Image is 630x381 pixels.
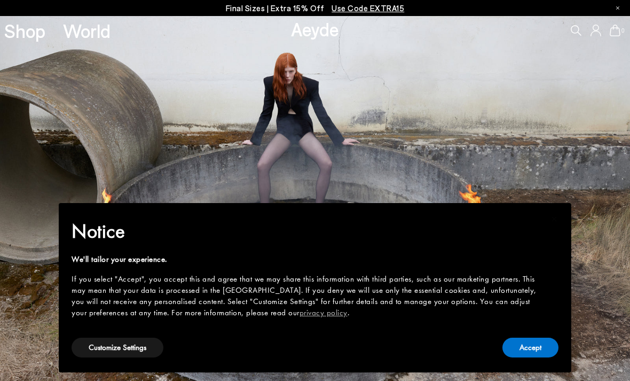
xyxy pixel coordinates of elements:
[300,307,348,318] a: privacy policy
[63,21,111,40] a: World
[620,28,626,34] span: 0
[72,274,541,318] div: If you select "Accept", you accept this and agree that we may share this information with third p...
[72,217,541,245] h2: Notice
[72,338,163,357] button: Customize Settings
[291,18,339,40] a: Aeyde
[4,21,45,40] a: Shop
[610,25,620,36] a: 0
[502,338,558,357] button: Accept
[72,254,541,265] div: We'll tailor your experience.
[541,206,567,232] button: Close this notice
[551,211,558,227] span: ×
[226,2,405,15] p: Final Sizes | Extra 15% Off
[332,3,404,13] span: Navigate to /collections/ss25-final-sizes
